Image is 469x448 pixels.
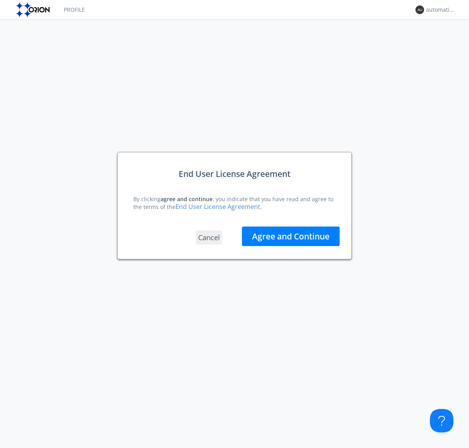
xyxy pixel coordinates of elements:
[179,168,290,180] div: End User License Agreement
[426,6,455,14] div: automation+usermanager+1757998903
[242,227,340,246] button: Agree and Continue
[196,230,222,245] button: Cancel
[161,195,213,203] strong: agree and continue
[430,409,453,432] iframe: Toggle Customer Support
[16,2,52,18] img: orion-labs-logo.svg
[175,202,260,211] a: End User License Agreement
[415,5,424,14] img: 373638.png
[133,195,336,211] div: By clicking , you indicate that you have read and agree to the terms of the .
